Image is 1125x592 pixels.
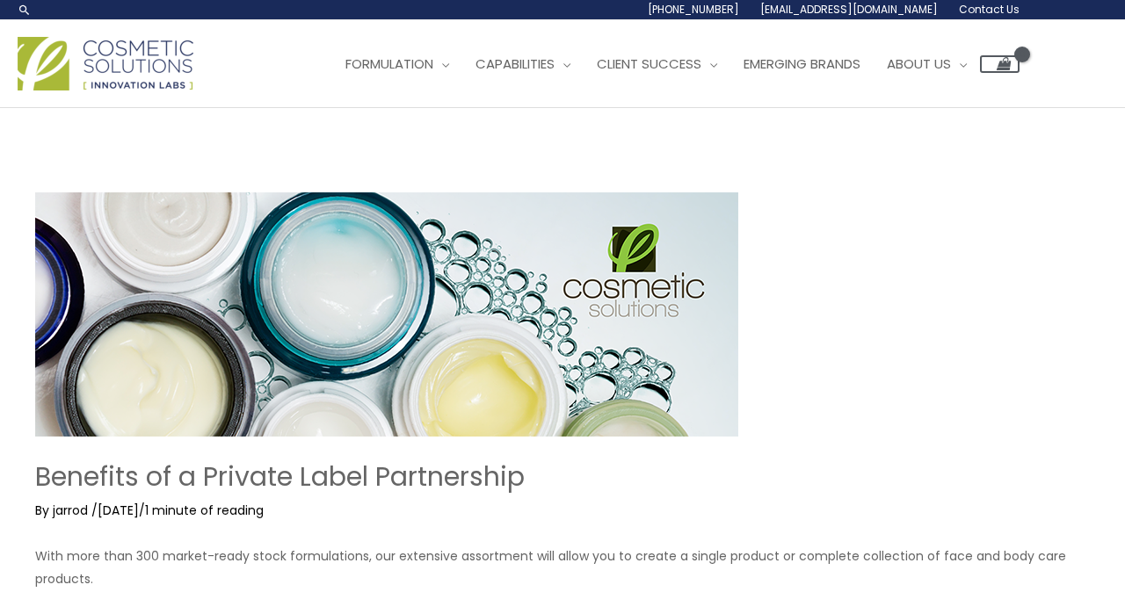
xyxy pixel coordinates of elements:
a: Client Success [584,38,730,90]
a: Search icon link [18,3,32,17]
nav: Site Navigation [319,38,1020,90]
span: Contact Us [959,2,1020,17]
p: With more than 300 market-ready stock formulations, our extensive assortment will allow you to cr... [35,545,1090,590]
a: jarrod [53,502,91,519]
span: Capabilities [475,54,555,73]
span: Emerging Brands [744,54,860,73]
span: [EMAIL_ADDRESS][DOMAIN_NAME] [760,2,938,17]
a: Emerging Brands [730,38,874,90]
a: Formulation [332,38,462,90]
span: jarrod [53,502,88,519]
span: Formulation [345,54,433,73]
img: Press and Media Image for Benefits of a Private Label Partnership Article [35,192,738,437]
img: Cosmetic Solutions Logo [18,37,193,90]
span: About Us [887,54,951,73]
a: Capabilities [462,38,584,90]
span: Client Success [597,54,701,73]
span: [DATE] [98,502,139,519]
span: 1 minute of reading [145,502,264,519]
div: By / / [35,502,1090,519]
a: View Shopping Cart, empty [980,55,1020,73]
a: About Us [874,38,980,90]
h1: Benefits of a Private Label Partnership [35,461,1090,493]
span: [PHONE_NUMBER] [648,2,739,17]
